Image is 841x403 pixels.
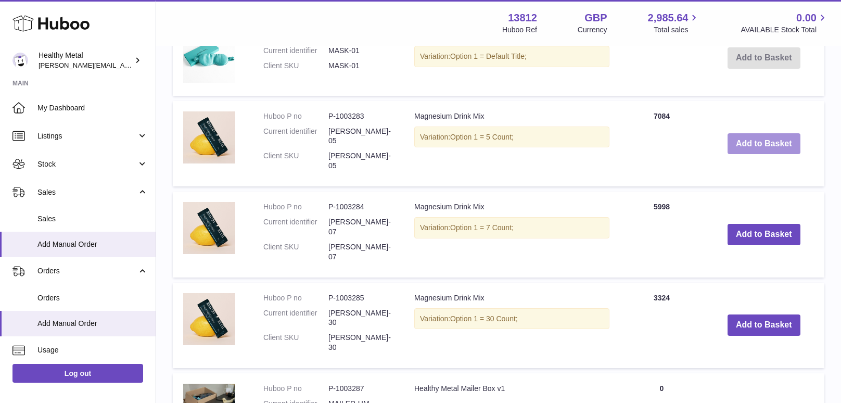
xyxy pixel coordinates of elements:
dd: MASK-01 [328,61,393,71]
span: My Dashboard [37,103,148,113]
img: Magnesium Drink Mix [183,111,235,163]
td: Magnesium Drink Mix [404,192,620,277]
td: Magnesium Drink Mix [404,101,620,186]
dd: [PERSON_NAME]-30 [328,308,393,328]
dd: [PERSON_NAME]-07 [328,242,393,262]
span: 0.00 [796,11,817,25]
span: AVAILABLE Stock Total [741,25,829,35]
img: jose@healthy-metal.com [12,53,28,68]
span: Add Manual Order [37,319,148,329]
span: Total sales [654,25,700,35]
dd: P-1003285 [328,293,393,303]
td: Magnesium Drink Mix [404,283,620,368]
strong: 13812 [508,11,537,25]
a: 2,985.64 Total sales [648,11,700,35]
td: 3324 [620,283,703,368]
div: Huboo Ref [502,25,537,35]
dt: Current identifier [263,308,328,328]
dd: P-1003287 [328,384,393,394]
span: Usage [37,345,148,355]
td: 100% Mulberry Silk Eye Mask [404,20,620,96]
span: Orders [37,293,148,303]
dt: Huboo P no [263,384,328,394]
span: Option 1 = 7 Count; [450,223,514,232]
div: Variation: [414,217,609,238]
a: 0.00 AVAILABLE Stock Total [741,11,829,35]
span: Sales [37,214,148,224]
dt: Client SKU [263,333,328,352]
div: Variation: [414,308,609,330]
span: 2,985.64 [648,11,689,25]
dd: [PERSON_NAME]-30 [328,333,393,352]
dd: [PERSON_NAME]-05 [328,127,393,146]
dt: Huboo P no [263,111,328,121]
dd: P-1003284 [328,202,393,212]
td: 0 [620,20,703,96]
dt: Huboo P no [263,202,328,212]
dt: Current identifier [263,217,328,237]
div: Healthy Metal [39,51,132,70]
dd: [PERSON_NAME]-05 [328,151,393,171]
dd: P-1003283 [328,111,393,121]
button: Add to Basket [728,314,800,336]
img: Magnesium Drink Mix [183,202,235,254]
span: Listings [37,131,137,141]
div: Variation: [414,127,609,148]
dt: Client SKU [263,151,328,171]
span: Add Manual Order [37,240,148,249]
div: Currency [578,25,607,35]
dt: Huboo P no [263,293,328,303]
button: Add to Basket [728,133,800,155]
strong: GBP [584,11,607,25]
dt: Client SKU [263,61,328,71]
dd: MASK-01 [328,46,393,56]
img: 100% Mulberry Silk Eye Mask [183,31,235,83]
a: Log out [12,364,143,383]
span: Option 1 = Default Title; [450,52,527,60]
button: Add to Basket [728,224,800,245]
span: Stock [37,159,137,169]
dt: Current identifier [263,46,328,56]
dt: Client SKU [263,242,328,262]
td: 5998 [620,192,703,277]
span: Orders [37,266,137,276]
span: Option 1 = 5 Count; [450,133,514,141]
span: Option 1 = 30 Count; [450,314,518,323]
img: Magnesium Drink Mix [183,293,235,345]
div: Variation: [414,46,609,67]
dd: [PERSON_NAME]-07 [328,217,393,237]
span: Sales [37,187,137,197]
span: [PERSON_NAME][EMAIL_ADDRESS][DOMAIN_NAME] [39,61,209,69]
td: 7084 [620,101,703,186]
dt: Current identifier [263,127,328,146]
